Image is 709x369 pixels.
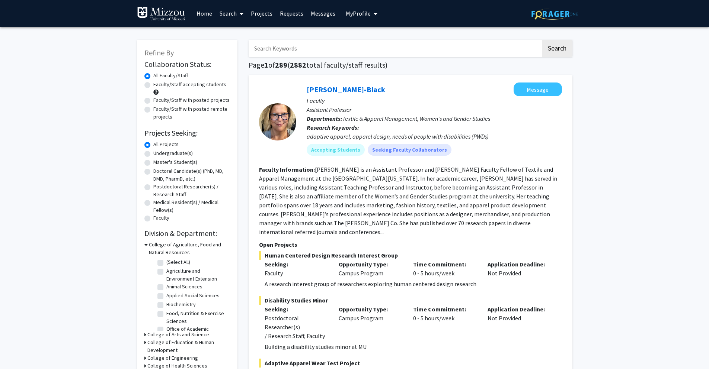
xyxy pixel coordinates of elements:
img: ForagerOne Logo [531,8,578,20]
label: Agriculture and Environment Extension [166,267,228,283]
div: Postdoctoral Researcher(s) / Research Staff, Faculty [265,314,328,340]
a: Requests [276,0,307,26]
label: Office of Academic Programs [166,325,228,341]
label: All Projects [153,140,179,148]
b: Research Keywords: [307,124,359,131]
div: 0 - 5 hours/week [408,260,482,278]
div: Campus Program [333,260,408,278]
a: [PERSON_NAME]-Black [307,85,385,94]
div: Not Provided [482,260,556,278]
p: Time Commitment: [413,260,476,269]
fg-read-more: [PERSON_NAME] is an Assistant Professor and [PERSON_NAME] Faculty Fellow of Textile and Apparel M... [259,166,557,236]
p: Opportunity Type: [339,260,402,269]
h3: College of Arts and Science [147,331,209,339]
label: (Select All) [166,258,190,266]
label: Master's Student(s) [153,158,197,166]
p: Faculty [307,96,562,105]
p: Seeking: [265,260,328,269]
p: Opportunity Type: [339,305,402,314]
mat-chip: Seeking Faculty Collaborators [368,144,451,156]
div: Not Provided [482,305,556,340]
label: Food, Nutrition & Exercise Sciences [166,310,228,325]
div: adaptive apparel, apparel design, needs of people with disabilities (PWDs) [307,132,562,141]
h3: College of Engineering [147,354,198,362]
h2: Collaboration Status: [144,60,230,69]
h3: College of Agriculture, Food and Natural Resources [149,241,230,256]
button: Message Kerri McBee-Black [514,82,562,96]
span: Textile & Apparel Management, Women's and Gender Studies [342,115,490,122]
span: Human Centered Design Research Interest Group [259,251,562,260]
p: A research interest group of researchers exploring human centered design research [265,279,562,288]
h3: College of Education & Human Development [147,339,230,354]
span: Refine By [144,48,174,57]
label: Animal Sciences [166,283,202,291]
p: Application Deadline: [488,305,551,314]
div: Campus Program [333,305,408,340]
label: All Faculty/Staff [153,72,188,80]
iframe: Chat [6,336,32,363]
button: Search [542,40,572,57]
h2: Projects Seeking: [144,129,230,137]
p: Seeking: [265,305,328,314]
span: Disability Studies Minor [259,296,562,305]
span: My Profile [346,10,371,17]
a: Messages [307,0,339,26]
a: Search [216,0,247,26]
span: 2882 [290,60,306,69]
label: Medical Resident(s) / Medical Fellow(s) [153,198,230,214]
b: Departments: [307,115,342,122]
a: Home [193,0,216,26]
p: Open Projects [259,240,562,249]
mat-chip: Accepting Students [307,144,365,156]
label: Faculty/Staff accepting students [153,81,226,88]
h2: Division & Department: [144,229,230,238]
span: 1 [264,60,268,69]
h1: Page of ( total faculty/staff results) [249,61,572,69]
label: Postdoctoral Researcher(s) / Research Staff [153,183,230,198]
div: 0 - 5 hours/week [408,305,482,340]
div: Faculty [265,269,328,278]
label: Faculty/Staff with posted projects [153,96,230,104]
p: Time Commitment: [413,305,476,314]
p: Assistant Professor [307,105,562,114]
span: Adaptive Apparel Wear Test Project [259,359,562,368]
label: Doctoral Candidate(s) (PhD, MD, DMD, PharmD, etc.) [153,167,230,183]
label: Undergraduate(s) [153,149,193,157]
label: Faculty [153,214,169,222]
p: Application Deadline: [488,260,551,269]
span: 289 [275,60,287,69]
input: Search Keywords [249,40,541,57]
a: Projects [247,0,276,26]
b: Faculty Information: [259,166,315,173]
label: Applied Social Sciences [166,292,220,300]
img: University of Missouri Logo [137,7,185,22]
label: Faculty/Staff with posted remote projects [153,105,230,121]
p: Building a disability studies minor at MU [265,342,562,351]
label: Biochemistry [166,301,196,308]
